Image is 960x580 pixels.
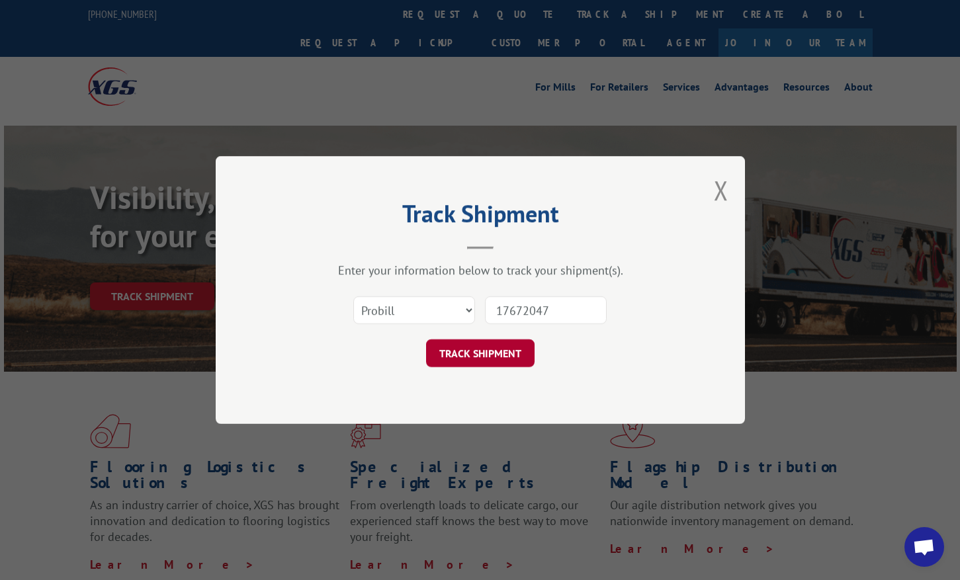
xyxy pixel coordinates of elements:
input: Number(s) [485,296,607,324]
div: Open chat [904,527,944,567]
button: Close modal [714,173,728,208]
h2: Track Shipment [282,204,679,229]
button: TRACK SHIPMENT [426,339,535,367]
div: Enter your information below to track your shipment(s). [282,263,679,278]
